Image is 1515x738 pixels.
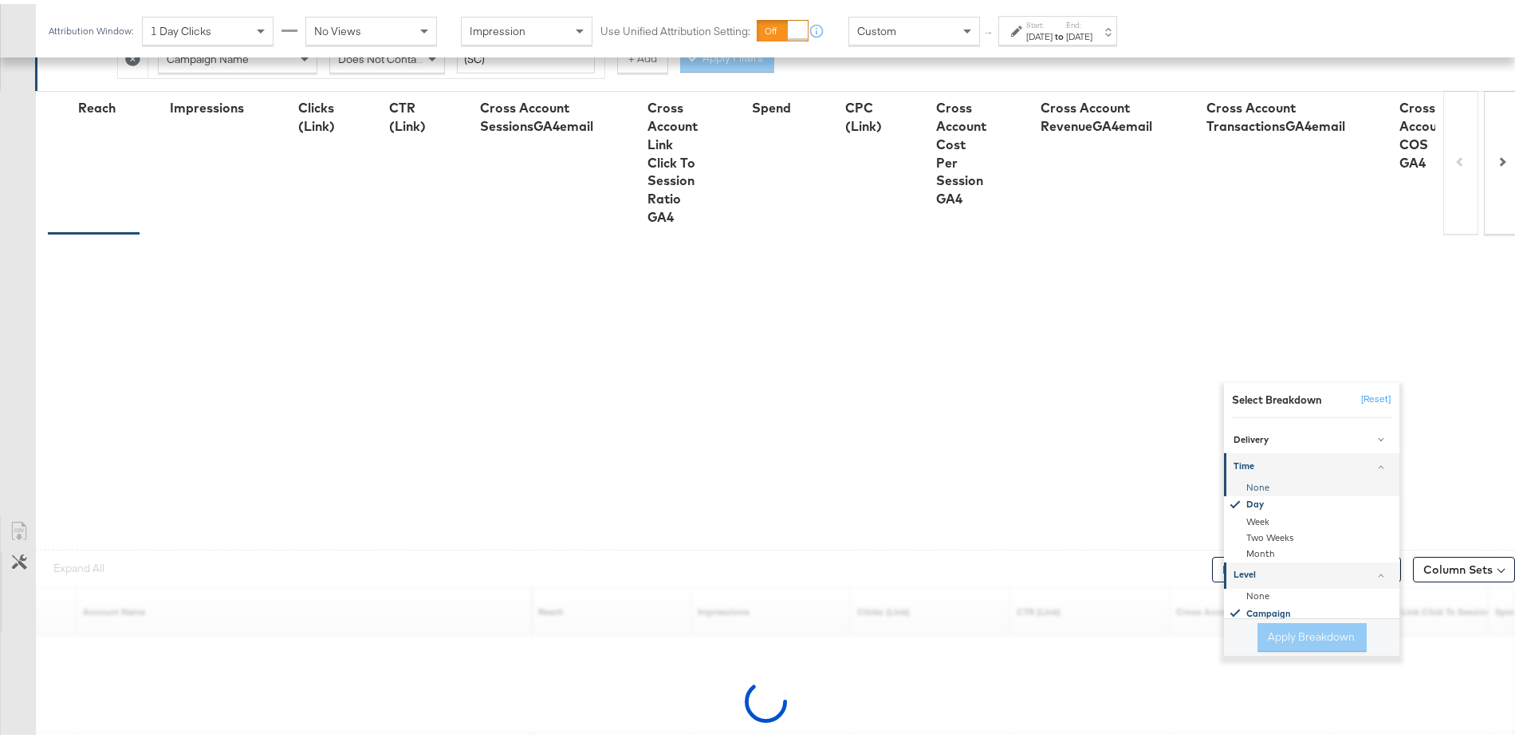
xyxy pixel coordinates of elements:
div: [DATE] [1066,26,1092,39]
a: Level [1224,558,1399,584]
span: No Views [314,20,361,34]
div: Level [1224,584,1399,650]
div: Delivery [1234,429,1392,442]
div: Impressions [170,95,244,113]
div: Reach [78,95,116,113]
span: Impression [470,20,525,34]
div: None [1226,476,1399,491]
div: Month [1226,542,1399,558]
label: Use Unified Attribution Setting: [600,19,750,34]
div: Cross Account COS GA4 [1399,95,1450,168]
div: Cross Account SessionsGA4email [480,95,593,132]
a: Time [1224,449,1399,476]
button: Column Sets [1413,553,1515,578]
span: Custom [857,20,896,34]
button: + Add [617,41,668,69]
div: Cross Account TransactionsGA4email [1206,95,1345,132]
span: Breakdowns: [1222,558,1379,574]
span: 1 Day Clicks [151,20,211,34]
input: Enter a search term [457,41,595,70]
div: Two Weeks [1226,526,1399,542]
div: [DATE] [1026,26,1053,39]
button: [Reset] [1352,383,1391,408]
label: End: [1066,16,1092,26]
div: Level [1234,565,1392,578]
div: None [1226,584,1399,600]
div: Campaign [1226,600,1399,618]
button: Breakdowns:Day, Campaign [1212,553,1401,578]
strong: to [1053,26,1066,38]
div: Attribution Window: [48,22,134,33]
div: Time [1224,476,1399,558]
span: ↑ [982,27,997,33]
label: Start: [1026,16,1053,26]
span: Campaign Name [167,48,249,62]
div: Day [1226,491,1399,510]
div: Cross Account Cost Per Session GA4 [936,95,986,204]
div: CPC (Link) [845,95,882,132]
div: Week [1226,510,1399,526]
a: Delivery [1224,423,1399,449]
div: Time [1234,456,1392,469]
div: Clicks (Link) [298,95,335,132]
div: Select Breakdown [1232,388,1322,403]
div: Cross Account Link Click To Session Ratio GA4 [647,95,698,223]
span: Does Not Contain [338,48,425,62]
div: CTR (Link) [389,95,426,132]
div: Cross Account RevenueGA4email [1041,95,1152,132]
div: Spend [752,95,791,113]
